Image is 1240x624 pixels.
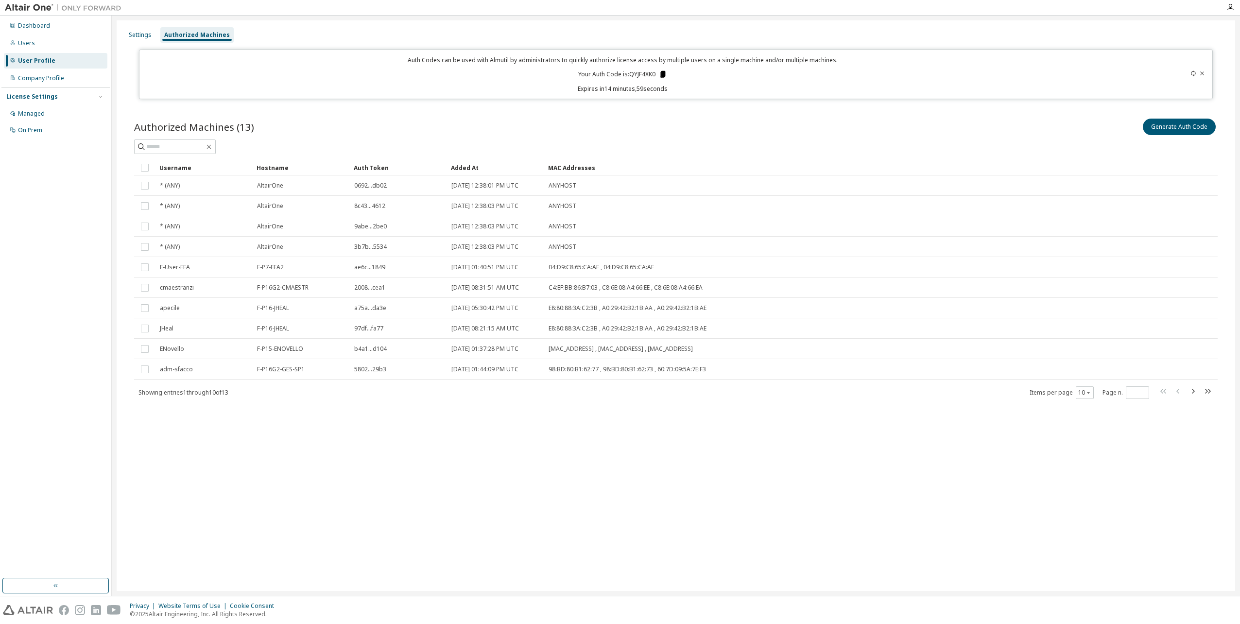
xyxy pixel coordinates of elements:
div: Privacy [130,602,158,610]
span: F-P16-JHEAL [257,325,289,332]
div: Managed [18,110,45,118]
div: User Profile [18,57,55,65]
span: AltairOne [257,202,283,210]
span: AltairOne [257,182,283,190]
span: 9abe...2be0 [354,223,387,230]
div: License Settings [6,93,58,101]
span: * (ANY) [160,202,180,210]
span: 2008...cea1 [354,284,385,292]
span: E8:80:88:3A:C2:3B , A0:29:42:B2:1B:AA , A0:29:42:B2:1B:AE [549,304,706,312]
span: Items per page [1030,386,1094,399]
div: Cookie Consent [230,602,280,610]
div: Auth Token [354,160,443,175]
span: E8:80:88:3A:C2:3B , A0:29:42:B2:1B:AA , A0:29:42:B2:1B:AE [549,325,706,332]
span: F-P7-FEA2 [257,263,284,271]
p: Expires in 14 minutes, 59 seconds [145,85,1100,93]
span: JHeal [160,325,173,332]
span: * (ANY) [160,182,180,190]
span: F-P16G2-CMAESTR [257,284,309,292]
span: adm-sfacco [160,365,193,373]
span: ANYHOST [549,182,576,190]
div: Website Terms of Use [158,602,230,610]
span: F-P16G2-GES-SP1 [257,365,305,373]
span: * (ANY) [160,243,180,251]
div: On Prem [18,126,42,134]
span: 97df...fa77 [354,325,383,332]
img: instagram.svg [75,605,85,615]
span: C4:EF:BB:86:B7:03 , C8:6E:08:A4:66:EE , C8:6E:08:A4:66:EA [549,284,703,292]
button: Generate Auth Code [1143,119,1216,135]
span: * (ANY) [160,223,180,230]
span: cmaestranzi [160,284,194,292]
span: [DATE] 12:38:01 PM UTC [451,182,518,190]
span: 8c43...4612 [354,202,385,210]
span: 5802...29b3 [354,365,386,373]
span: ANYHOST [549,202,576,210]
p: Auth Codes can be used with Almutil by administrators to quickly authorize license access by mult... [145,56,1100,64]
span: [DATE] 12:38:03 PM UTC [451,202,518,210]
div: Username [159,160,249,175]
span: [DATE] 12:38:03 PM UTC [451,223,518,230]
div: Hostname [257,160,346,175]
img: linkedin.svg [91,605,101,615]
img: facebook.svg [59,605,69,615]
span: AltairOne [257,223,283,230]
span: ae6c...1849 [354,263,385,271]
span: ENovello [160,345,184,353]
div: Company Profile [18,74,64,82]
span: [DATE] 12:38:03 PM UTC [451,243,518,251]
span: 98:BD:80:B1:62:77 , 98:BD:80:B1:62:73 , 60:7D:09:5A:7E:F3 [549,365,706,373]
button: 10 [1078,389,1091,397]
span: Authorized Machines (13) [134,120,254,134]
img: Altair One [5,3,126,13]
div: Authorized Machines [164,31,230,39]
span: ANYHOST [549,243,576,251]
div: Added At [451,160,540,175]
span: 0692...db02 [354,182,387,190]
span: b4a1...d104 [354,345,387,353]
img: youtube.svg [107,605,121,615]
span: [DATE] 05:30:42 PM UTC [451,304,518,312]
div: Users [18,39,35,47]
span: F-P15-ENOVELLO [257,345,303,353]
span: F-User-FEA [160,263,190,271]
span: [DATE] 08:21:15 AM UTC [451,325,519,332]
div: Dashboard [18,22,50,30]
span: [DATE] 01:37:28 PM UTC [451,345,518,353]
p: Your Auth Code is: QYJF4XK0 [578,70,667,79]
span: a75a...da3e [354,304,386,312]
span: [DATE] 01:40:51 PM UTC [451,263,518,271]
span: Showing entries 1 through 10 of 13 [138,388,228,397]
span: 3b7b...5534 [354,243,387,251]
span: [MAC_ADDRESS] , [MAC_ADDRESS] , [MAC_ADDRESS] [549,345,693,353]
div: Settings [129,31,152,39]
span: [DATE] 01:44:09 PM UTC [451,365,518,373]
span: AltairOne [257,243,283,251]
span: 04:D9:C8:65:CA:AE , 04:D9:C8:65:CA:AF [549,263,654,271]
div: MAC Addresses [548,160,1116,175]
span: Page n. [1102,386,1149,399]
span: apecile [160,304,180,312]
img: altair_logo.svg [3,605,53,615]
span: [DATE] 08:31:51 AM UTC [451,284,519,292]
p: © 2025 Altair Engineering, Inc. All Rights Reserved. [130,610,280,618]
span: ANYHOST [549,223,576,230]
span: F-P16-JHEAL [257,304,289,312]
